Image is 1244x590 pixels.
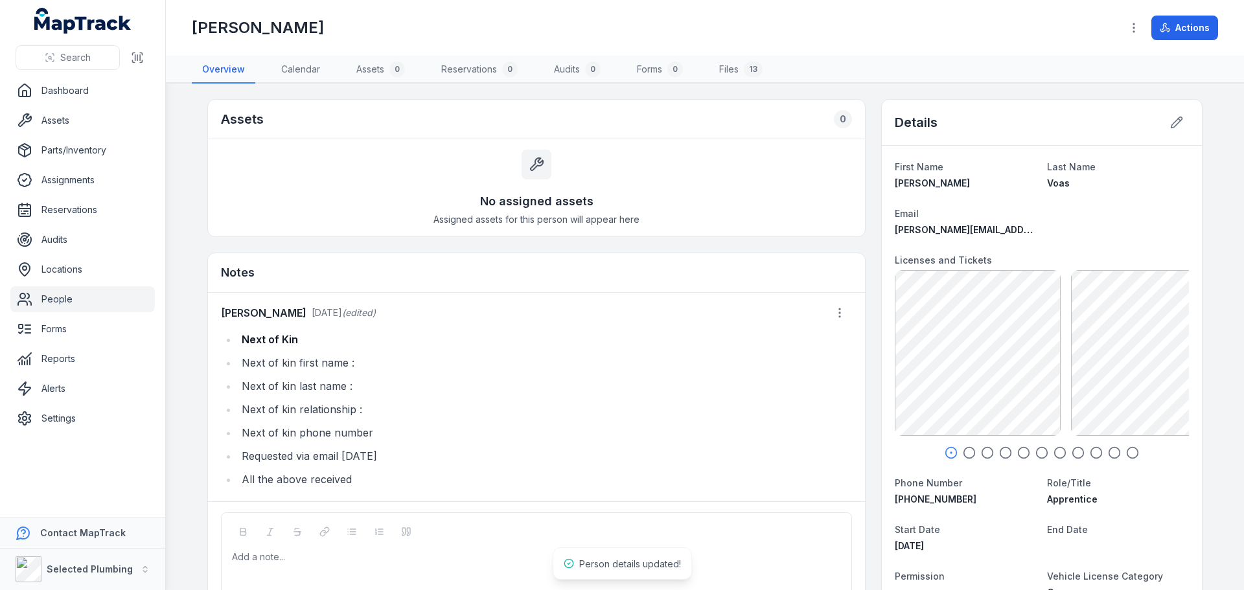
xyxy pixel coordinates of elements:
[10,346,155,372] a: Reports
[10,286,155,312] a: People
[709,56,773,84] a: Files13
[312,307,342,318] span: [DATE]
[221,305,306,321] strong: [PERSON_NAME]
[895,224,1126,235] span: [PERSON_NAME][EMAIL_ADDRESS][DOMAIN_NAME]
[834,110,852,128] div: 0
[1047,571,1163,582] span: Vehicle License Category
[242,333,298,346] strong: Next of Kin
[895,208,919,219] span: Email
[667,62,683,77] div: 0
[60,51,91,64] span: Search
[10,78,155,104] a: Dashboard
[895,255,992,266] span: Licenses and Tickets
[895,161,943,172] span: First Name
[238,447,852,465] li: Requested via email [DATE]
[238,400,852,418] li: Next of kin relationship :
[895,494,976,505] span: [PHONE_NUMBER]
[10,197,155,223] a: Reservations
[16,45,120,70] button: Search
[585,62,601,77] div: 0
[895,177,970,188] span: [PERSON_NAME]
[192,56,255,84] a: Overview
[238,424,852,442] li: Next of kin phone number
[10,405,155,431] a: Settings
[10,376,155,402] a: Alerts
[34,8,132,34] a: MapTrack
[192,17,324,38] h1: [PERSON_NAME]
[40,527,126,538] strong: Contact MapTrack
[895,540,924,551] span: [DATE]
[342,307,376,318] span: (edited)
[10,137,155,163] a: Parts/Inventory
[895,113,938,131] h2: Details
[895,540,924,551] time: 5/5/2025, 12:00:00 AM
[312,307,342,318] time: 8/21/2025, 10:21:57 AM
[1047,494,1098,505] span: Apprentice
[433,213,639,226] span: Assigned assets for this person will appear here
[431,56,528,84] a: Reservations0
[389,62,405,77] div: 0
[10,316,155,342] a: Forms
[1047,524,1088,535] span: End Date
[895,524,940,535] span: Start Date
[544,56,611,84] a: Audits0
[1047,177,1070,188] span: Voas
[744,62,763,77] div: 13
[238,470,852,488] li: All the above received
[221,264,255,282] h3: Notes
[10,227,155,253] a: Audits
[238,377,852,395] li: Next of kin last name :
[10,108,155,133] a: Assets
[346,56,415,84] a: Assets0
[10,256,155,282] a: Locations
[502,62,518,77] div: 0
[1047,477,1091,488] span: Role/Title
[47,563,133,574] strong: Selected Plumbing
[221,110,264,128] h2: Assets
[10,167,155,193] a: Assignments
[1151,16,1218,40] button: Actions
[271,56,330,84] a: Calendar
[895,571,945,582] span: Permission
[895,477,962,488] span: Phone Number
[627,56,693,84] a: Forms0
[1047,161,1096,172] span: Last Name
[238,354,852,372] li: Next of kin first name :
[480,192,593,210] h3: No assigned assets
